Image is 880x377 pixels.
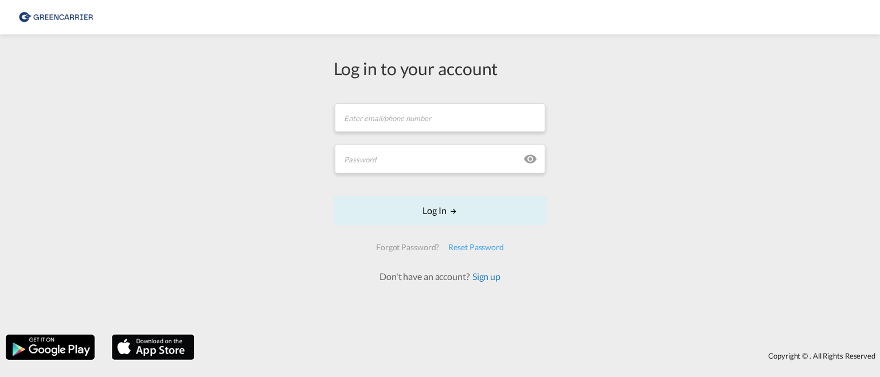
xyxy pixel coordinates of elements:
[17,5,95,30] img: 8cf206808afe11efa76fcd1e3d746489.png
[523,152,537,166] md-icon: icon-eye
[444,237,509,258] div: Reset Password
[334,196,547,225] button: LOGIN
[335,103,545,132] input: Enter email/phone number
[334,56,547,80] div: Log in to your account
[470,271,500,282] a: Sign up
[200,346,880,366] div: Copyright © . All Rights Reserved
[111,333,195,361] img: apple.png
[367,270,513,283] div: Don't have an account?
[335,145,545,173] input: Password
[371,237,444,258] div: Forgot Password?
[5,333,96,361] img: google.png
